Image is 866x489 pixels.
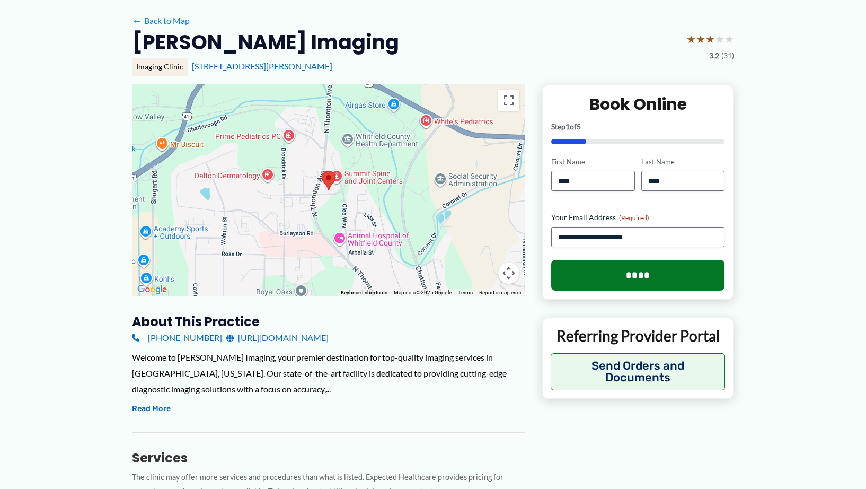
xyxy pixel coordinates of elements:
[498,90,519,111] button: Toggle fullscreen view
[619,214,649,222] span: (Required)
[721,49,734,63] span: (31)
[551,123,724,130] p: Step of
[192,61,332,71] a: [STREET_ADDRESS][PERSON_NAME]
[577,122,581,131] span: 5
[132,350,525,397] div: Welcome to [PERSON_NAME] Imaging, your premier destination for top-quality imaging services in [G...
[641,157,724,167] label: Last Name
[132,330,222,346] a: [PHONE_NUMBER]
[135,283,170,296] a: Open this area in Google Maps (opens a new window)
[132,29,399,55] h2: [PERSON_NAME] Imaging
[715,29,724,49] span: ★
[135,283,170,296] img: Google
[709,49,719,63] span: 3.2
[341,289,387,296] button: Keyboard shortcuts
[696,29,705,49] span: ★
[132,15,142,25] span: ←
[705,29,715,49] span: ★
[551,94,724,115] h2: Book Online
[132,313,525,330] h3: About this practice
[458,290,473,295] a: Terms (opens in new tab)
[551,326,725,345] p: Referring Provider Portal
[132,13,190,29] a: ←Back to Map
[226,330,329,346] a: [URL][DOMAIN_NAME]
[479,290,522,295] a: Report a map error
[686,29,696,49] span: ★
[551,157,634,167] label: First Name
[132,403,171,415] button: Read More
[132,450,525,466] h3: Services
[132,58,188,76] div: Imaging Clinic
[394,290,452,295] span: Map data ©2025 Google
[551,353,725,390] button: Send Orders and Documents
[551,212,724,223] label: Your Email Address
[724,29,734,49] span: ★
[498,263,519,284] button: Map camera controls
[565,122,570,131] span: 1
